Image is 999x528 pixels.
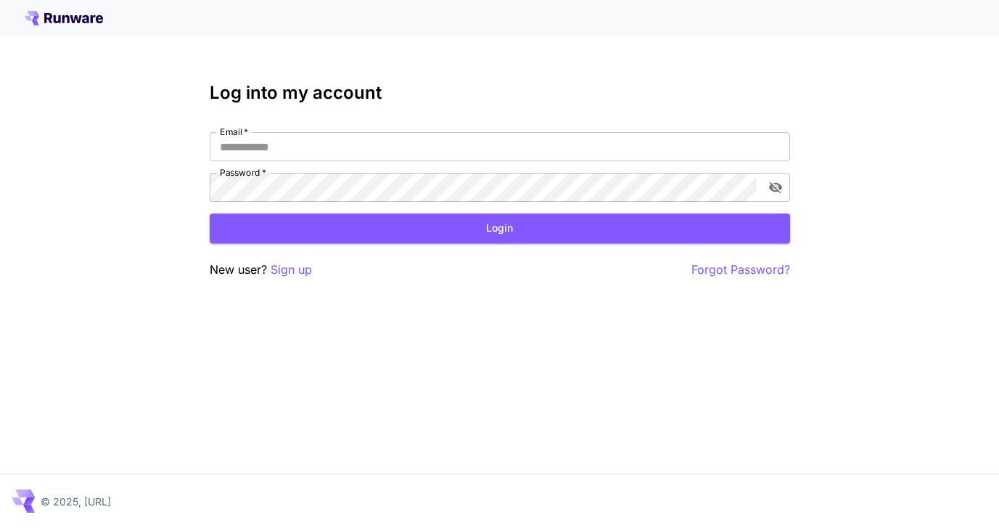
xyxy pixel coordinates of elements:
button: Login [210,214,790,243]
p: © 2025, [URL] [41,494,111,509]
button: toggle password visibility [762,174,789,200]
label: Password [220,166,266,179]
button: Sign up [271,261,312,279]
p: New user? [210,261,312,279]
label: Email [220,126,248,138]
h3: Log into my account [210,83,790,103]
button: Forgot Password? [691,261,790,279]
